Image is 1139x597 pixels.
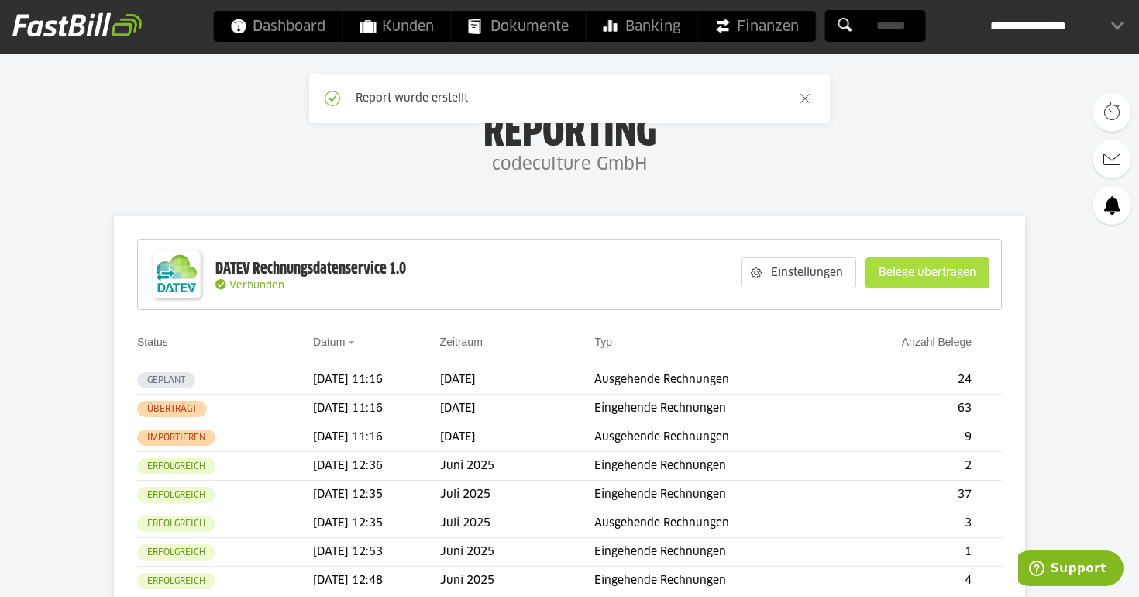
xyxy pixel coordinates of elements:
td: [DATE] 11:16 [313,395,440,423]
td: Ausgehende Rechnungen [594,366,839,395]
span: Verbunden [229,281,284,291]
sl-badge: Überträgt [137,401,207,417]
sl-badge: Erfolgreich [137,544,215,561]
img: DATEV-Datenservice Logo [146,243,208,305]
td: 3 [840,509,979,538]
td: [DATE] 12:48 [313,567,440,595]
td: 9 [840,423,979,452]
a: Datum [313,336,345,348]
div: DATEV Rechnungsdatenservice 1.0 [215,259,406,279]
td: Eingehende Rechnungen [594,538,839,567]
sl-badge: Erfolgreich [137,458,215,474]
td: 24 [840,366,979,395]
a: Kunden [343,11,451,42]
span: Dokumente [469,11,569,42]
td: Juli 2025 [440,509,595,538]
img: sort_desc.gif [348,341,358,344]
sl-badge: Geplant [137,372,195,388]
td: Juni 2025 [440,538,595,567]
td: [DATE] 11:16 [313,423,440,452]
td: 37 [840,481,979,509]
td: Juni 2025 [440,452,595,481]
span: Finanzen [715,11,799,42]
td: Eingehende Rechnungen [594,395,839,423]
td: [DATE] 11:16 [313,366,440,395]
span: Kunden [360,11,434,42]
td: Juli 2025 [440,481,595,509]
td: Ausgehende Rechnungen [594,423,839,452]
td: Eingehende Rechnungen [594,481,839,509]
td: Ausgehende Rechnungen [594,509,839,538]
a: Anzahl Belege [902,336,972,348]
a: Zeitraum [440,336,483,348]
sl-button: Einstellungen [741,257,856,288]
td: [DATE] 12:53 [313,538,440,567]
td: [DATE] [440,366,595,395]
td: 1 [840,538,979,567]
td: [DATE] [440,423,595,452]
td: [DATE] 12:35 [313,481,440,509]
sl-badge: Erfolgreich [137,573,215,589]
td: [DATE] [440,395,595,423]
sl-badge: Importieren [137,430,215,446]
td: 63 [840,395,979,423]
sl-badge: Erfolgreich [137,516,215,532]
a: Status [137,336,168,348]
a: Dashboard [214,11,342,42]
td: [DATE] 12:35 [313,509,440,538]
a: Typ [594,336,612,348]
td: Juni 2025 [440,567,595,595]
img: fastbill_logo_white.png [12,12,142,37]
span: Dashboard [231,11,325,42]
td: Eingehende Rechnungen [594,567,839,595]
iframe: Öffnet ein Widget, in dem Sie weitere Informationen finden [1018,550,1124,589]
sl-button: Belege übertragen [865,257,989,288]
sl-badge: Erfolgreich [137,487,215,503]
a: Finanzen [698,11,816,42]
span: Banking [604,11,680,42]
td: 4 [840,567,979,595]
td: 2 [840,452,979,481]
a: Banking [587,11,697,42]
td: Eingehende Rechnungen [594,452,839,481]
td: [DATE] 12:36 [313,452,440,481]
a: Dokumente [452,11,586,42]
